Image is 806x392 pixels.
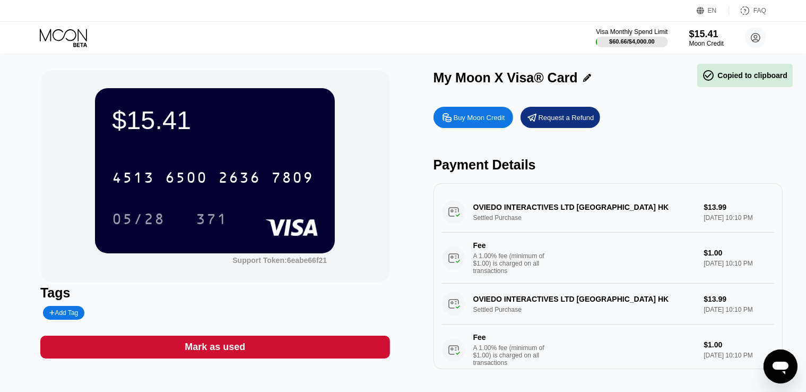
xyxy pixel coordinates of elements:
div: Buy Moon Credit [434,107,513,128]
div: Add Tag [43,306,84,320]
div: Mark as used [40,336,390,359]
div: $15.41Moon Credit [689,29,724,47]
div: FeeA 1.00% fee (minimum of $1.00) is charged on all transactions$1.00[DATE] 10:10 PM [442,233,775,284]
div: Request a Refund [539,113,594,122]
div: FAQ [753,7,766,14]
div: A 1.00% fee (minimum of $1.00) is charged on all transactions [473,252,553,275]
div: Buy Moon Credit [454,113,505,122]
div: 371 [188,206,236,232]
div: Visa Monthly Spend Limit [596,28,668,36]
iframe: Button to launch messaging window, conversation in progress [764,350,798,384]
div: Visa Monthly Spend Limit$60.66/$4,000.00 [596,28,668,47]
div: Moon Credit [689,40,724,47]
div: Tags [40,285,390,301]
div: Add Tag [49,309,78,317]
span:  [703,69,715,82]
div: Payment Details [434,157,783,173]
div: $1.00 [704,340,774,349]
div: My Moon X Visa® Card [434,70,578,86]
div: Fee [473,333,548,342]
div: Fee [473,241,548,250]
div: 371 [196,212,228,229]
div: $15.41 [112,105,318,135]
div: Request a Refund [521,107,600,128]
div: 05/28 [112,212,165,229]
div: $60.66 / $4,000.00 [609,38,655,45]
div: A 1.00% fee (minimum of $1.00) is charged on all transactions [473,344,553,367]
div: $15.41 [689,29,724,40]
div: FeeA 1.00% fee (minimum of $1.00) is charged on all transactions$1.00[DATE] 10:10 PM [442,325,775,376]
div: 6500 [165,171,207,188]
div: Copied to clipboard [703,69,787,82]
div: EN [697,5,729,16]
div: EN [708,7,717,14]
div: [DATE] 10:10 PM [704,352,774,359]
div: 05/28 [104,206,173,232]
div: 4513 [112,171,154,188]
div: Mark as used [185,341,245,353]
div: [DATE] 10:10 PM [704,260,774,267]
div: $1.00 [704,249,774,257]
div: 2636 [218,171,261,188]
div: Support Token:6eabe66f21 [232,256,327,265]
div: FAQ [729,5,766,16]
div: Support Token: 6eabe66f21 [232,256,327,265]
div: 7809 [271,171,314,188]
div: 4513650026367809 [106,164,320,191]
